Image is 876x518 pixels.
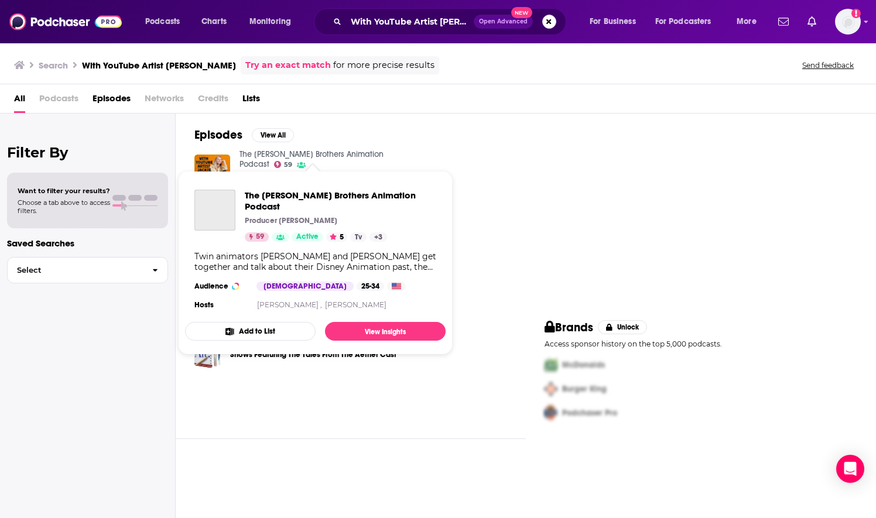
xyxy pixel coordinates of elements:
button: Send feedback [799,60,857,70]
div: Open Intercom Messenger [836,455,864,483]
input: Search podcasts, credits, & more... [346,12,474,31]
button: open menu [137,12,195,31]
div: [DEMOGRAPHIC_DATA] [256,282,354,291]
a: View Insights [325,322,446,341]
img: Podchaser - Follow, Share and Rate Podcasts [9,11,122,33]
a: Charts [194,12,234,31]
a: [PERSON_NAME] , [257,300,322,309]
button: Open AdvancedNew [474,15,533,29]
img: First Pro Logo [540,353,562,377]
button: Unlock [598,320,648,334]
span: Active [296,231,319,243]
a: Tv [350,232,367,242]
button: open menu [241,12,306,31]
span: Select [8,266,143,274]
span: Want to filter your results? [18,187,110,195]
h3: Audience [194,282,247,291]
a: [PERSON_NAME] [325,300,386,309]
h3: With YouTube Artist [PERSON_NAME] [82,60,236,71]
a: All [14,89,25,113]
button: Select [7,257,168,283]
a: Show notifications dropdown [803,12,821,32]
h2: Episodes [194,128,242,142]
button: View All [252,128,294,142]
a: EpisodesView All [194,128,294,142]
span: Podcasts [39,89,78,113]
span: Networks [145,89,184,113]
h2: Filter By [7,144,168,161]
span: More [737,13,757,30]
button: open menu [581,12,651,31]
h3: Search [39,60,68,71]
span: 59 [284,162,292,167]
span: Podchaser Pro [562,408,617,418]
span: Open Advanced [479,19,528,25]
button: open menu [648,12,728,31]
img: User Profile [835,9,861,35]
a: Active [292,232,323,242]
button: Add to List [185,322,316,341]
p: Saved Searches [7,238,168,249]
a: Episodes [93,89,131,113]
a: Lists [242,89,260,113]
span: McDonalds [562,360,605,370]
h2: Brands [545,320,593,335]
p: Producer [PERSON_NAME] [245,216,337,225]
a: The Bancroft Brothers Animation Podcast [239,149,384,169]
a: Show notifications dropdown [774,12,793,32]
a: The Bancroft Brothers Animation Podcast [245,190,436,212]
img: Third Pro Logo [540,401,562,425]
div: Search podcasts, credits, & more... [325,8,577,35]
a: +3 [369,232,387,242]
span: Burger King [562,384,607,394]
button: open menu [728,12,771,31]
span: New [511,7,532,18]
p: Access sponsor history on the top 5,000 podcasts. [545,339,857,348]
a: 59 [274,161,293,168]
span: Charts [201,13,227,30]
span: The [PERSON_NAME] Brothers Animation Podcast [245,190,436,212]
span: for more precise results [333,59,434,72]
img: With YouTube Artist Jackie Droujko [194,155,230,190]
span: For Business [590,13,636,30]
button: Show profile menu [835,9,861,35]
button: 5 [326,232,347,242]
a: The Bancroft Brothers Animation Podcast [194,190,235,231]
div: Twin animators [PERSON_NAME] and [PERSON_NAME] get together and talk about their Disney Animation... [194,251,436,272]
a: Try an exact match [245,59,331,72]
span: Podcasts [145,13,180,30]
img: Second Pro Logo [540,377,562,401]
span: Monitoring [249,13,291,30]
span: Choose a tab above to access filters. [18,198,110,215]
span: Credits [198,89,228,113]
div: 25-34 [357,282,384,291]
span: Logged in as nwierenga [835,9,861,35]
span: 59 [256,231,264,243]
a: 59 [245,232,269,242]
h4: Hosts [194,300,214,310]
svg: Add a profile image [851,9,861,18]
span: For Podcasters [655,13,711,30]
